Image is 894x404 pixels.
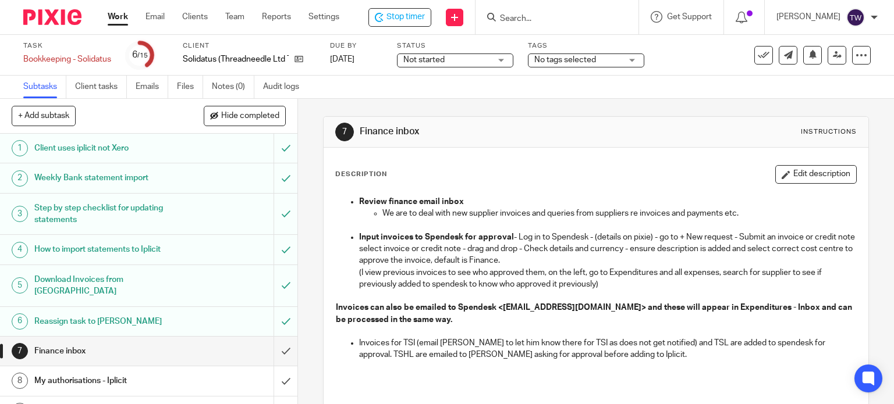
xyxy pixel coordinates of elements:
[34,199,186,229] h1: Step by step checklist for updating statements
[528,41,644,51] label: Tags
[336,303,854,323] strong: Invoices can also be emailed to Spendesk <[EMAIL_ADDRESS][DOMAIN_NAME]> and these will appear in ...
[534,56,596,64] span: No tags selected
[137,52,148,59] small: /15
[183,41,315,51] label: Client
[23,9,81,25] img: Pixie
[12,242,28,258] div: 4
[12,140,28,156] div: 1
[23,76,66,98] a: Subtasks
[12,373,28,389] div: 8
[359,231,857,267] p: - Log in to Spendesk - (details on pixie) - go to + New request - Submit an invoice or credit not...
[308,11,339,23] a: Settings
[225,11,244,23] a: Team
[359,337,857,361] p: Invoices for TSI (email [PERSON_NAME] to let him know there for TSI as does not get notified) and...
[776,11,840,23] p: [PERSON_NAME]
[204,106,286,126] button: Hide completed
[382,208,857,219] p: We are to deal with new supplier invoices and queries from suppliers re invoices and payments etc.
[330,55,354,63] span: [DATE]
[403,56,445,64] span: Not started
[182,11,208,23] a: Clients
[360,126,620,138] h1: Finance inbox
[34,313,186,330] h1: Reassign task to [PERSON_NAME]
[359,267,857,291] p: (I view previous invoices to see who approved them, on the left, go to Expenditures and all expen...
[34,169,186,187] h1: Weekly Bank statement import
[397,41,513,51] label: Status
[667,13,712,21] span: Get Support
[12,313,28,330] div: 6
[335,123,354,141] div: 7
[12,277,28,294] div: 5
[34,241,186,258] h1: How to import statements to Iplicit
[136,76,168,98] a: Emails
[12,206,28,222] div: 3
[34,372,186,389] h1: My authorisations - Iplicit
[335,170,387,179] p: Description
[359,198,464,206] strong: Review finance email inbox
[34,271,186,301] h1: Download Invoices from [GEOGRAPHIC_DATA]
[359,233,463,241] strong: Input invoices to Spendesk
[212,76,254,98] a: Notes (0)
[34,342,186,360] h1: Finance inbox
[801,127,857,137] div: Instructions
[12,106,76,126] button: + Add subtask
[775,165,857,184] button: Edit description
[330,41,382,51] label: Due by
[177,76,203,98] a: Files
[368,8,431,27] div: Solidatus (Threadneedle Ltd T/A) - Bookkeeping - Solidatus
[221,112,279,121] span: Hide completed
[262,11,291,23] a: Reports
[23,41,111,51] label: Task
[108,11,128,23] a: Work
[465,233,514,241] strong: for approval
[75,76,127,98] a: Client tasks
[12,170,28,187] div: 2
[846,8,865,27] img: svg%3E
[132,48,148,62] div: 6
[34,140,186,157] h1: Client uses iplicit not Xero
[146,11,165,23] a: Email
[23,53,111,65] div: Bookkeeping - Solidatus
[499,14,604,24] input: Search
[183,53,289,65] p: Solidatus (Threadneedle Ltd T/A)
[263,76,308,98] a: Audit logs
[12,343,28,359] div: 7
[386,11,425,23] span: Stop timer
